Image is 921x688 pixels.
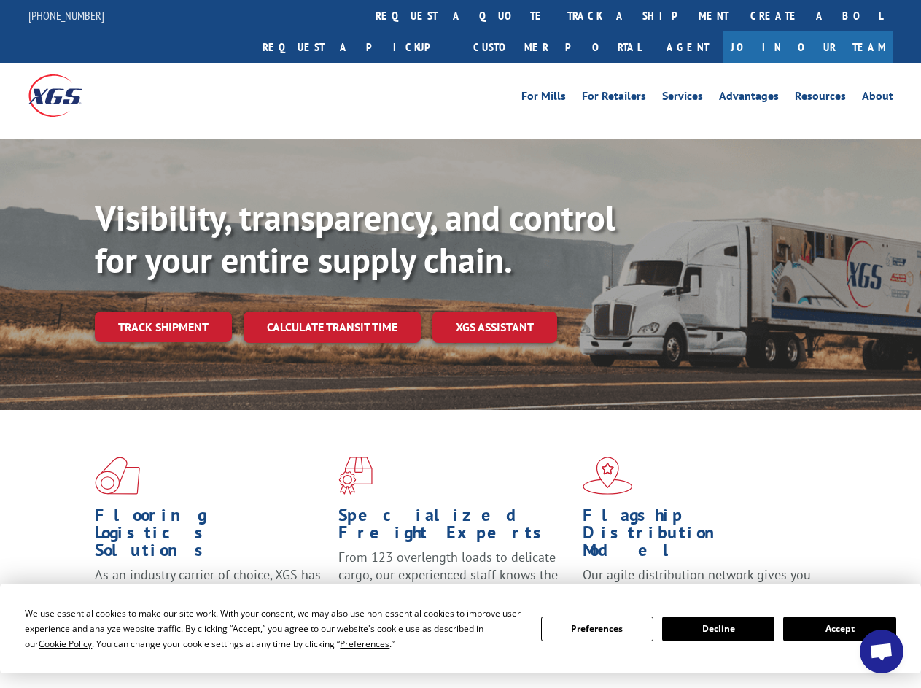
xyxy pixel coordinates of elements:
a: XGS ASSISTANT [432,312,557,343]
span: Cookie Policy [39,638,92,650]
button: Accept [783,617,895,641]
h1: Specialized Freight Experts [338,506,571,549]
a: Advantages [719,90,779,107]
a: Calculate transit time [244,312,421,343]
a: About [862,90,893,107]
a: [PHONE_NUMBER] [28,8,104,23]
a: For Mills [521,90,566,107]
a: Customer Portal [462,31,652,63]
a: Agent [652,31,723,63]
h1: Flooring Logistics Solutions [95,506,327,566]
img: xgs-icon-total-supply-chain-intelligence-red [95,457,140,495]
span: As an industry carrier of choice, XGS has brought innovation and dedication to flooring logistics... [95,566,321,618]
button: Decline [662,617,774,641]
a: Join Our Team [723,31,893,63]
a: Request a pickup [252,31,462,63]
img: xgs-icon-flagship-distribution-model-red [583,457,633,495]
span: Our agile distribution network gives you nationwide inventory management on demand. [583,566,811,618]
img: xgs-icon-focused-on-flooring-red [338,457,373,495]
a: For Retailers [582,90,646,107]
a: Open chat [860,630,903,673]
p: From 123 overlength loads to delicate cargo, our experienced staff knows the best way to move you... [338,549,571,614]
button: Preferences [541,617,653,641]
b: Visibility, transparency, and control for your entire supply chain. [95,195,615,282]
span: Preferences [340,638,389,650]
a: Resources [795,90,846,107]
h1: Flagship Distribution Model [583,506,815,566]
a: Services [662,90,703,107]
div: We use essential cookies to make our site work. With your consent, we may also use non-essential ... [25,606,523,652]
a: Track shipment [95,312,232,342]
